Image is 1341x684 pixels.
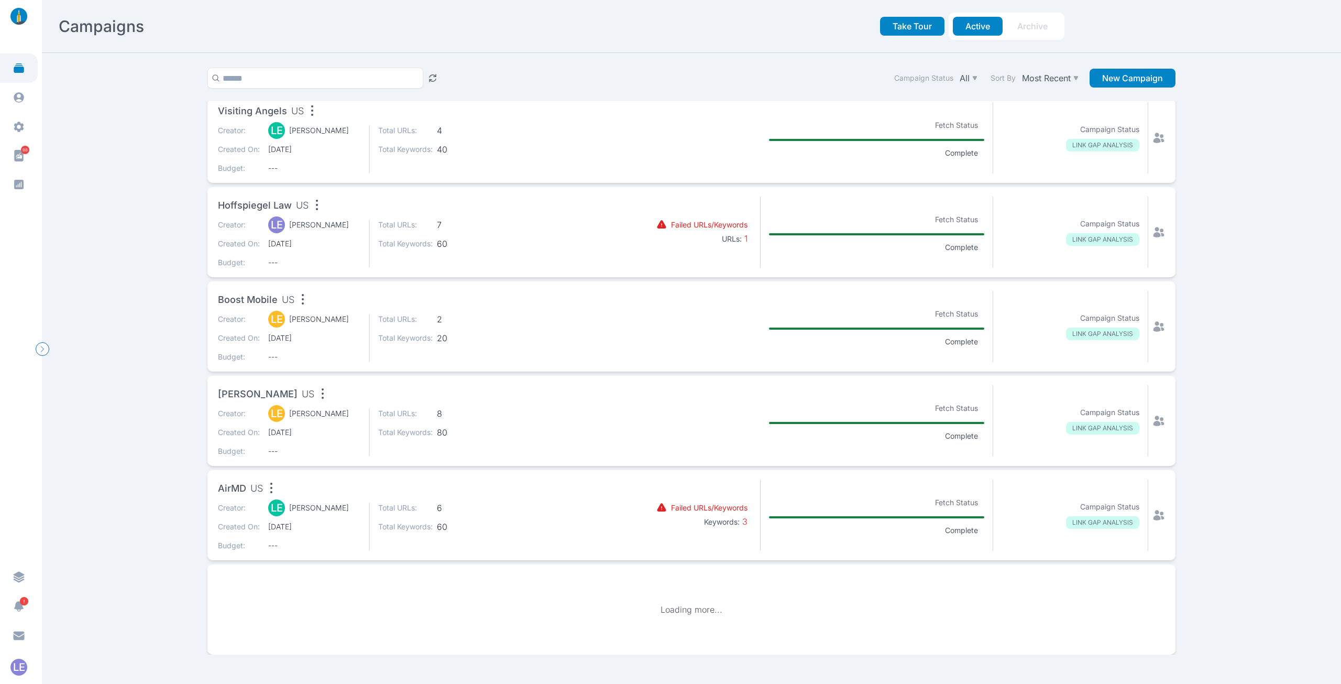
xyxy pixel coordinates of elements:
[218,198,292,213] span: Hoffspiegel Law
[1080,124,1139,135] p: Campaign Status
[1022,73,1071,83] p: Most Recent
[289,503,349,513] p: [PERSON_NAME]
[894,73,953,83] label: Campaign Status
[268,144,360,155] span: [DATE]
[59,17,144,36] h2: Campaigns
[939,525,984,536] p: Complete
[218,604,1165,615] p: Loading more...
[1080,407,1139,418] p: Campaign Status
[953,17,1003,36] button: Active
[218,314,260,324] p: Creator:
[1080,502,1139,512] p: Campaign Status
[218,257,260,268] p: Budget:
[268,540,360,551] span: ---
[960,73,970,83] p: All
[437,220,491,230] span: 7
[378,522,433,532] p: Total Keywords:
[929,212,984,227] p: Fetch Status
[929,401,984,416] p: Fetch Status
[1005,17,1060,36] button: Archive
[218,387,298,401] span: [PERSON_NAME]
[437,408,491,419] span: 8
[437,125,491,136] span: 4
[437,503,491,513] span: 6
[6,8,31,25] img: linklaunch_small.2ae18699.png
[1090,69,1175,88] button: New Campaign
[289,314,349,324] p: [PERSON_NAME]
[378,333,433,343] p: Total Keywords:
[437,333,491,343] span: 20
[704,517,740,526] b: Keywords:
[437,522,491,532] span: 60
[378,144,433,155] p: Total Keywords:
[268,122,285,139] div: LE
[437,238,491,249] span: 60
[291,104,304,118] span: US
[378,125,433,136] p: Total URLs:
[218,163,260,173] p: Budget:
[250,481,263,496] span: US
[939,336,984,347] p: Complete
[1080,219,1139,229] p: Campaign Status
[218,333,260,343] p: Created On:
[218,352,260,362] p: Budget:
[437,427,491,438] span: 80
[268,405,285,422] div: LE
[929,307,984,321] p: Fetch Status
[268,427,360,438] span: [DATE]
[218,540,260,551] p: Budget:
[1066,328,1139,340] p: LINK GAP ANALYSIS
[1066,139,1139,151] p: LINK GAP ANALYSIS
[289,220,349,230] p: [PERSON_NAME]
[378,220,433,230] p: Total URLs:
[21,146,29,154] span: 88
[218,446,260,457] p: Budget:
[218,427,260,438] p: Created On:
[268,446,360,457] span: ---
[740,516,748,527] span: 3
[1066,233,1139,246] p: LINK GAP ANALYSIS
[437,144,491,155] span: 40
[939,242,984,253] p: Complete
[1066,422,1139,435] p: LINK GAP ANALYSIS
[218,481,246,496] span: AirMD
[289,125,349,136] p: [PERSON_NAME]
[218,104,287,118] span: Visiting Angels
[218,144,260,155] p: Created On:
[282,292,294,307] span: US
[378,408,433,419] p: Total URLs:
[218,292,278,307] span: Boost Mobile
[268,238,360,249] span: [DATE]
[268,333,360,343] span: [DATE]
[378,314,433,324] p: Total URLs:
[218,125,260,136] p: Creator:
[378,427,433,438] p: Total Keywords:
[268,216,285,233] div: LE
[218,503,260,513] p: Creator:
[671,503,748,513] p: Failed URLs/Keywords
[929,118,984,133] p: Fetch Status
[218,522,260,532] p: Created On:
[722,234,742,243] b: URLs:
[880,17,944,36] button: Take Tour
[671,220,748,230] p: Failed URLs/Keywords
[958,71,980,85] button: All
[296,198,309,213] span: US
[1080,313,1139,323] p: Campaign Status
[268,163,360,173] span: ---
[378,503,433,513] p: Total URLs:
[268,500,285,516] div: LE
[302,387,314,401] span: US
[268,257,360,268] span: ---
[991,73,1016,83] label: Sort By
[218,408,260,419] p: Creator:
[939,148,984,158] p: Complete
[289,408,349,419] p: [PERSON_NAME]
[268,522,360,532] span: [DATE]
[929,495,984,510] p: Fetch Status
[268,311,285,328] div: LE
[218,220,260,230] p: Creator:
[742,233,748,244] span: 1
[1020,71,1081,85] button: Most Recent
